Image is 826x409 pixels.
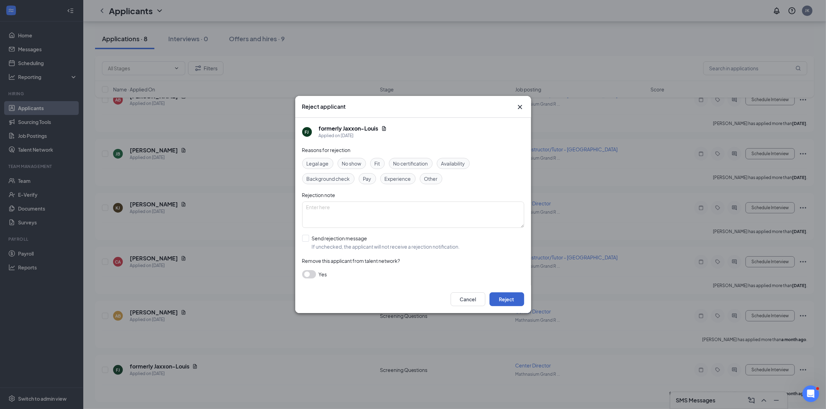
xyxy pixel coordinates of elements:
span: Background check [307,175,350,183]
span: No certification [393,160,428,167]
svg: Document [381,126,387,131]
span: Remove this applicant from talent network? [302,258,400,264]
span: Yes [319,270,327,278]
button: Reject [489,292,524,306]
span: Experience [385,175,411,183]
span: Reasons for rejection [302,147,351,153]
button: Cancel [451,292,485,306]
span: Legal age [307,160,329,167]
span: Other [424,175,438,183]
span: Rejection note [302,192,335,198]
h3: Reject applicant [302,103,346,110]
span: Pay [363,175,372,183]
span: No show [342,160,361,167]
div: Applied on [DATE] [319,132,387,139]
h5: formerly Jaxxon-Louis [319,125,378,132]
span: Availability [441,160,465,167]
svg: Cross [516,103,524,111]
span: Fit [375,160,380,167]
iframe: Intercom live chat [802,385,819,402]
div: FJ [305,129,309,135]
button: Close [516,103,524,111]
